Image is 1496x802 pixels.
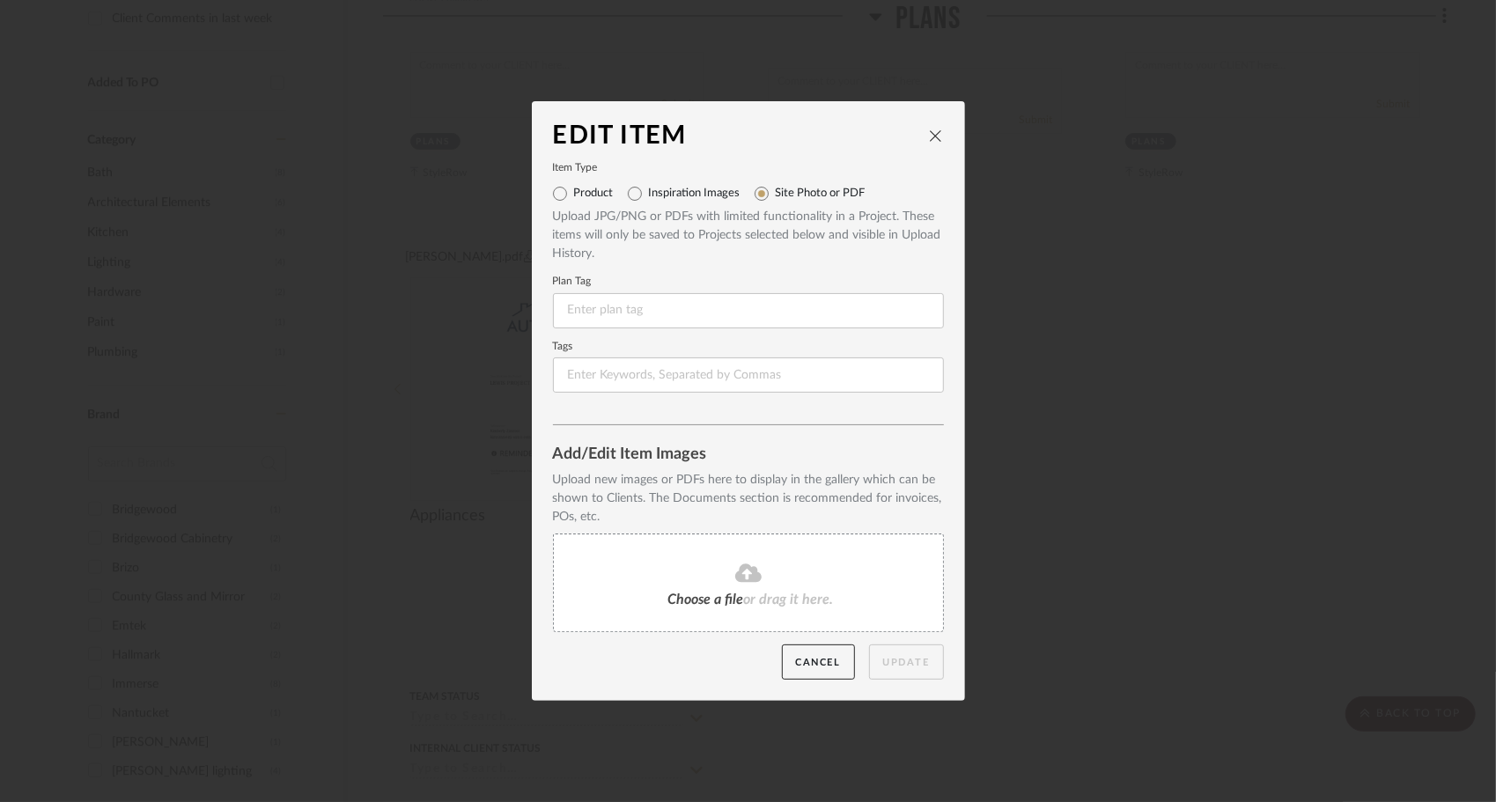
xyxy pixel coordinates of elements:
[553,180,944,208] mat-radio-group: Select item type
[553,122,928,151] div: Edit Item
[553,208,944,263] div: Upload JPG/PNG or PDFs with limited functionality in a Project. These items will only be saved to...
[776,187,866,201] label: Site Photo or PDF
[553,357,944,393] input: Enter Keywords, Separated by Commas
[574,187,614,201] label: Product
[553,342,944,351] label: Tags
[869,644,944,681] button: Update
[649,187,741,201] label: Inspiration Images
[553,293,944,328] input: Enter plan tag
[928,128,944,143] button: close
[553,164,944,173] label: Item Type
[553,277,944,286] label: Plan Tag
[668,592,744,607] span: Choose a file
[744,592,834,607] span: or drag it here.
[553,471,944,526] div: Upload new images or PDFs here to display in the gallery which can be shown to Clients. The Docum...
[782,644,855,681] button: Cancel
[553,446,944,464] div: Add/Edit Item Images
